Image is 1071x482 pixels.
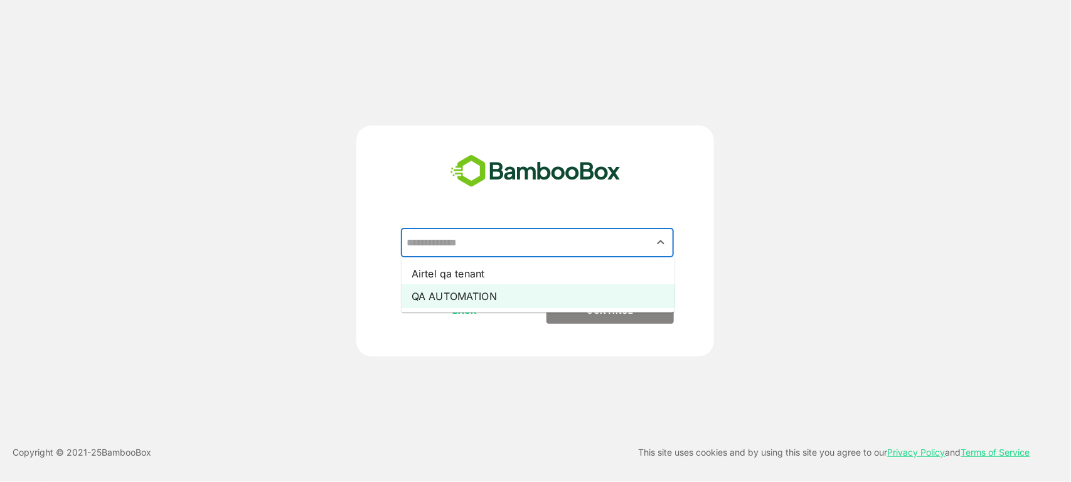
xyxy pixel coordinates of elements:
[961,447,1030,458] a: Terms of Service
[888,447,946,458] a: Privacy Policy
[444,151,627,192] img: bamboobox
[402,285,674,308] li: QA AUTOMATION
[402,262,674,285] li: Airtel qa tenant
[13,445,151,460] p: Copyright © 2021- 25 BambooBox
[639,445,1030,460] p: This site uses cookies and by using this site you agree to our and
[653,234,669,251] button: Close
